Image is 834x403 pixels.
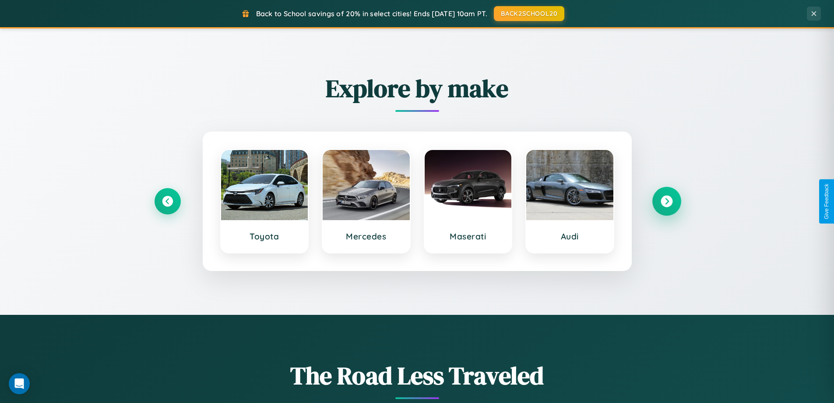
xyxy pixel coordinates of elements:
[9,373,30,394] div: Open Intercom Messenger
[494,6,564,21] button: BACK2SCHOOL20
[535,231,605,242] h3: Audi
[433,231,503,242] h3: Maserati
[155,359,680,392] h1: The Road Less Traveled
[823,184,830,219] div: Give Feedback
[331,231,401,242] h3: Mercedes
[155,71,680,105] h2: Explore by make
[256,9,487,18] span: Back to School savings of 20% in select cities! Ends [DATE] 10am PT.
[230,231,299,242] h3: Toyota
